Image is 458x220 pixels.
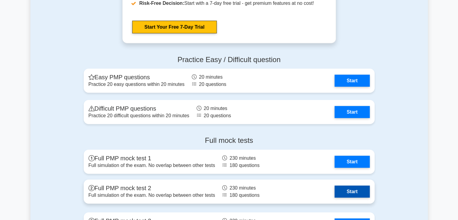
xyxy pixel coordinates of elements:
h4: Practice Easy / Difficult question [84,55,375,64]
a: Start [335,106,369,118]
a: Start Your Free 7-Day Trial [132,21,217,33]
a: Start [335,186,369,198]
h4: Full mock tests [84,136,375,145]
a: Start [335,156,369,168]
a: Start [335,75,369,87]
